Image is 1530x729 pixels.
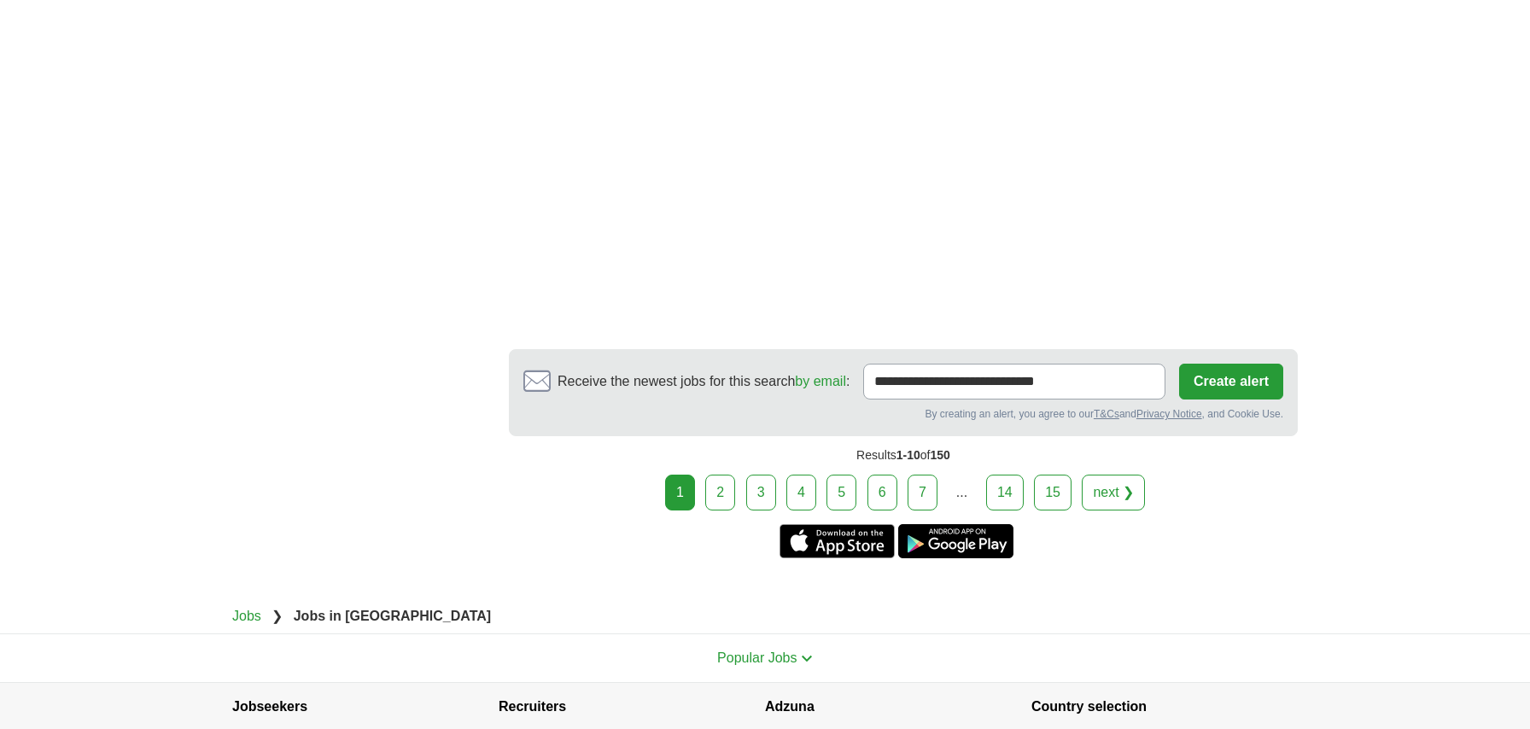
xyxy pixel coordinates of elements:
span: 1-10 [896,448,920,462]
img: toggle icon [801,655,813,662]
span: Receive the newest jobs for this search : [558,371,850,392]
div: Results of [509,436,1298,475]
a: 15 [1034,475,1072,510]
button: Create alert [1179,364,1283,399]
a: T&Cs [1094,408,1119,420]
a: next ❯ [1082,475,1145,510]
span: 150 [931,448,950,462]
a: Get the Android app [898,524,1013,558]
div: By creating an alert, you agree to our and , and Cookie Use. [523,406,1283,422]
a: 6 [867,475,897,510]
a: 7 [908,475,937,510]
div: ... [944,475,978,510]
a: 3 [746,475,776,510]
a: 14 [986,475,1024,510]
div: 1 [665,475,695,510]
a: 4 [786,475,816,510]
span: Popular Jobs [717,650,797,665]
a: Privacy Notice [1136,408,1202,420]
a: Jobs [232,609,261,623]
a: 2 [705,475,735,510]
span: ❯ [272,609,283,623]
strong: Jobs in [GEOGRAPHIC_DATA] [294,609,491,623]
a: 5 [826,475,856,510]
a: by email [795,374,846,388]
a: Get the iPhone app [780,524,895,558]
